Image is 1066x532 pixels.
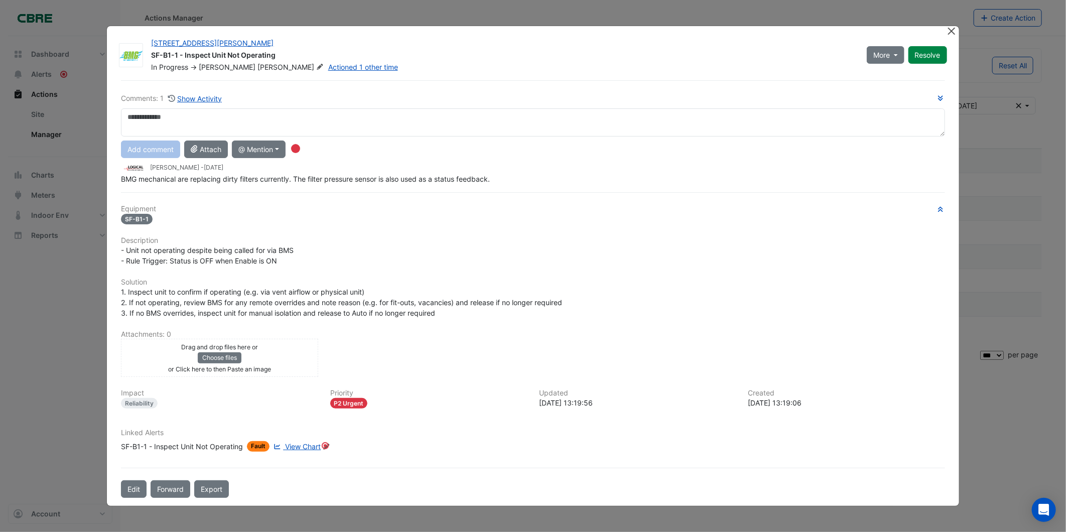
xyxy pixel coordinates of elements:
[121,330,945,339] h6: Attachments: 0
[330,398,368,409] div: P2 Urgent
[184,141,228,158] button: Attach
[121,429,945,437] h6: Linked Alerts
[323,443,330,451] fa-icon: Edit Linked Alerts
[121,288,562,317] span: 1. Inspect unit to confirm if operating (e.g. via vent airflow or physical unit) 2. If not operat...
[190,63,197,71] span: ->
[291,144,300,153] div: Tooltip anchor
[151,39,274,47] a: [STREET_ADDRESS][PERSON_NAME]
[121,236,945,245] h6: Description
[194,480,229,498] a: Export
[330,389,527,397] h6: Priority
[873,50,890,60] span: More
[121,441,243,452] div: SF-B1-1 - Inspect Unit Not Operating
[247,441,270,452] span: Fault
[121,398,158,409] div: Reliability
[539,389,736,397] h6: Updated
[328,63,398,71] a: Actioned 1 other time
[121,93,222,104] div: Comments: 1
[121,214,153,224] span: SF-B1-1
[198,352,241,363] button: Choose files
[204,164,223,171] span: 2025-08-26 13:19:56
[119,51,143,61] img: BMG Air Conditioning
[150,163,223,172] small: [PERSON_NAME] -
[121,278,945,287] h6: Solution
[748,397,945,408] div: [DATE] 13:19:06
[285,442,321,451] span: View Chart
[121,246,294,265] span: - Unit not operating despite being called for via BMS - Rule Trigger: Status is OFF when Enable i...
[272,441,321,452] a: View Chart
[321,441,330,450] div: Tooltip anchor
[947,26,957,37] button: Close
[1032,498,1056,522] div: Open Intercom Messenger
[181,343,258,351] small: Drag and drop files here or
[168,93,222,104] button: Show Activity
[257,62,326,72] span: [PERSON_NAME]
[151,480,190,498] button: Forward
[121,205,945,213] h6: Equipment
[121,389,318,397] h6: Impact
[748,389,945,397] h6: Created
[867,46,904,64] button: More
[151,50,855,62] div: SF-B1-1 - Inspect Unit Not Operating
[121,175,490,183] span: BMG mechanical are replacing dirty filters currently. The filter pressure sensor is also used as ...
[232,141,286,158] button: @ Mention
[908,46,947,64] button: Resolve
[121,163,146,174] img: Logical Building Automation
[199,63,255,71] span: [PERSON_NAME]
[168,365,271,373] small: or Click here to then Paste an image
[539,397,736,408] div: [DATE] 13:19:56
[121,480,147,498] button: Edit
[151,63,188,71] span: In Progress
